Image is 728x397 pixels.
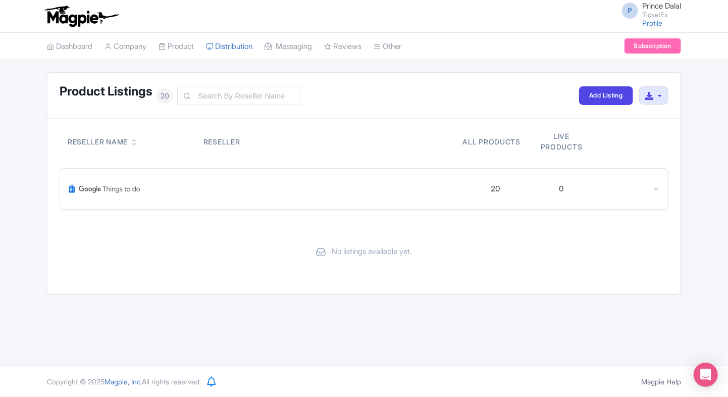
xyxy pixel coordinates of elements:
a: Profile [642,19,662,27]
a: Messaging [265,33,312,61]
h1: Product Listings [60,85,152,98]
img: Google Things To Do [68,177,141,201]
div: Reseller Name [68,136,128,147]
a: Subscription [625,38,681,54]
small: TicketEx [642,12,681,18]
a: Distribution [206,33,252,61]
div: 0 [559,183,563,195]
a: Other [374,33,401,61]
div: Open Intercom Messenger [694,363,718,387]
a: Dashboard [47,33,92,61]
span: 20 [157,88,173,103]
div: All products [463,136,521,147]
span: Prince Dalal [642,1,681,11]
a: Add Listing [579,86,633,105]
span: No listings available yet. [332,246,412,258]
a: Magpie Help [641,377,681,386]
div: Reseller [203,136,327,147]
img: logo-ab69f6fb50320c5b225c76a69d11143b.png [42,5,120,27]
a: Company [105,33,146,61]
span: P [622,3,638,19]
a: Reviews [324,33,361,61]
div: Live products [533,131,590,152]
span: Magpie, Inc. [105,377,142,386]
input: Search By Reseller Name [177,86,300,105]
a: Product [159,33,194,61]
div: 20 [491,183,500,195]
a: P Prince Dalal TicketEx [616,2,681,18]
div: Copyright © 2025 All rights reserved. [41,376,207,387]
